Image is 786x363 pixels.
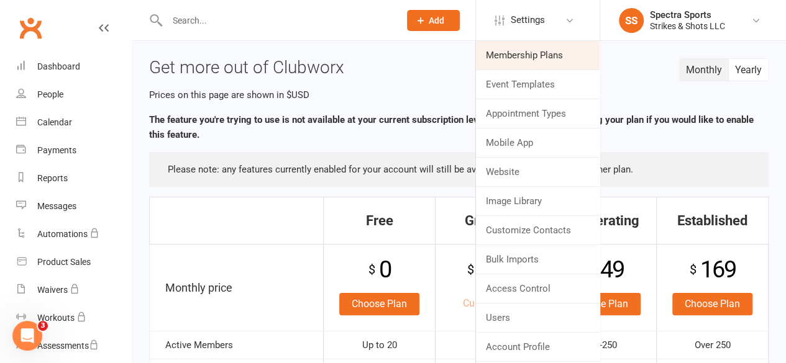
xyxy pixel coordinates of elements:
[12,321,42,351] iframe: Intercom live chat
[37,89,63,99] div: People
[37,341,99,351] div: Assessments
[476,216,600,244] a: Customize Contacts
[38,321,48,331] span: 3
[37,145,76,155] div: Payments
[149,114,754,140] b: The feature you're trying to use is not available at your current subscription level. Please cons...
[551,251,650,289] div: 149
[150,331,324,359] td: Active Members
[650,20,725,32] div: Strikes & Shots LLC
[16,109,131,137] a: Calendar
[657,331,769,359] td: Over 250
[37,229,88,239] div: Automations
[37,173,68,183] div: Reports
[476,41,600,69] a: Membership Plans
[476,245,600,274] a: Bulk Imports
[560,293,641,315] a: Choose Plan
[545,331,657,359] td: 101-250
[163,12,391,29] input: Search...
[16,248,131,276] a: Product Sales
[165,279,317,297] p: Monthly price
[324,197,436,244] th: Free
[690,262,695,277] sup: $
[476,99,600,128] a: Appointment Types
[368,262,374,277] sup: $
[650,9,725,20] div: Spectra Sports
[436,331,545,359] td: 21-100
[16,164,131,192] a: Reports
[619,8,644,33] div: SS
[511,6,545,34] span: Settings
[37,61,80,71] div: Dashboard
[476,128,600,157] a: Mobile App
[16,137,131,164] a: Payments
[16,220,131,248] a: Automations
[330,251,429,289] div: 0
[37,117,72,127] div: Calendar
[339,293,419,315] a: Choose Plan
[729,59,768,81] button: Yearly
[37,313,75,323] div: Workouts
[37,201,76,211] div: Messages
[680,59,729,81] button: Monthly
[672,293,752,315] a: Choose Plan
[545,197,657,244] th: Accelerating
[476,274,600,303] a: Access Control
[16,276,131,304] a: Waivers
[324,331,436,359] td: Up to 20
[657,197,769,244] th: Established
[429,16,444,25] span: Add
[476,187,600,215] a: Image Library
[442,251,538,289] div: 109
[149,87,769,102] p: Prices on this page are shown in $USD
[407,10,460,31] button: Add
[149,58,769,78] h3: Get more out of Clubworx
[15,12,46,43] a: Clubworx
[16,53,131,81] a: Dashboard
[37,285,68,295] div: Waivers
[663,251,762,289] div: 169
[476,70,600,99] a: Event Templates
[16,81,131,109] a: People
[16,304,131,332] a: Workouts
[149,152,769,187] div: Please note: any features currently enabled for your account will still be available if you upgra...
[16,332,131,360] a: Assessments
[467,262,473,277] sup: $
[16,192,131,220] a: Messages
[476,333,600,361] a: Account Profile
[37,257,91,267] div: Product Sales
[476,303,600,332] a: Users
[476,158,600,186] a: Website
[436,197,545,244] th: Growing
